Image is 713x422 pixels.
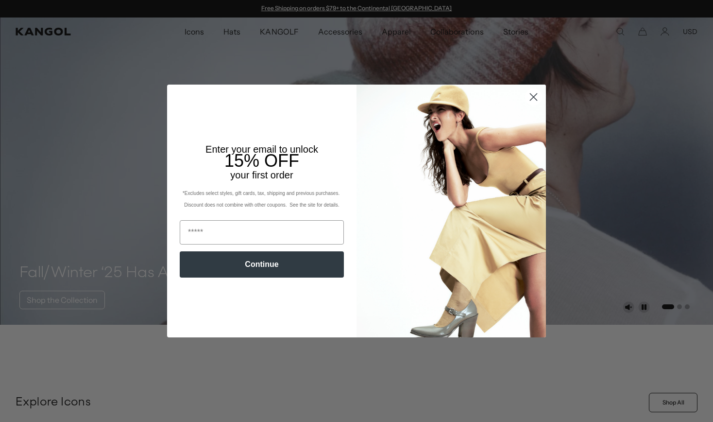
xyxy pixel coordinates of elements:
[205,144,318,155] span: Enter your email to unlock
[180,251,344,278] button: Continue
[525,88,542,105] button: Close dialog
[224,151,299,171] span: 15% OFF
[356,85,546,337] img: 93be19ad-e773-4382-80b9-c9d740c9197f.jpeg
[230,170,293,180] span: your first order
[183,191,341,208] span: *Excludes select styles, gift cards, tax, shipping and previous purchases. Discount does not comb...
[180,220,344,245] input: Email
